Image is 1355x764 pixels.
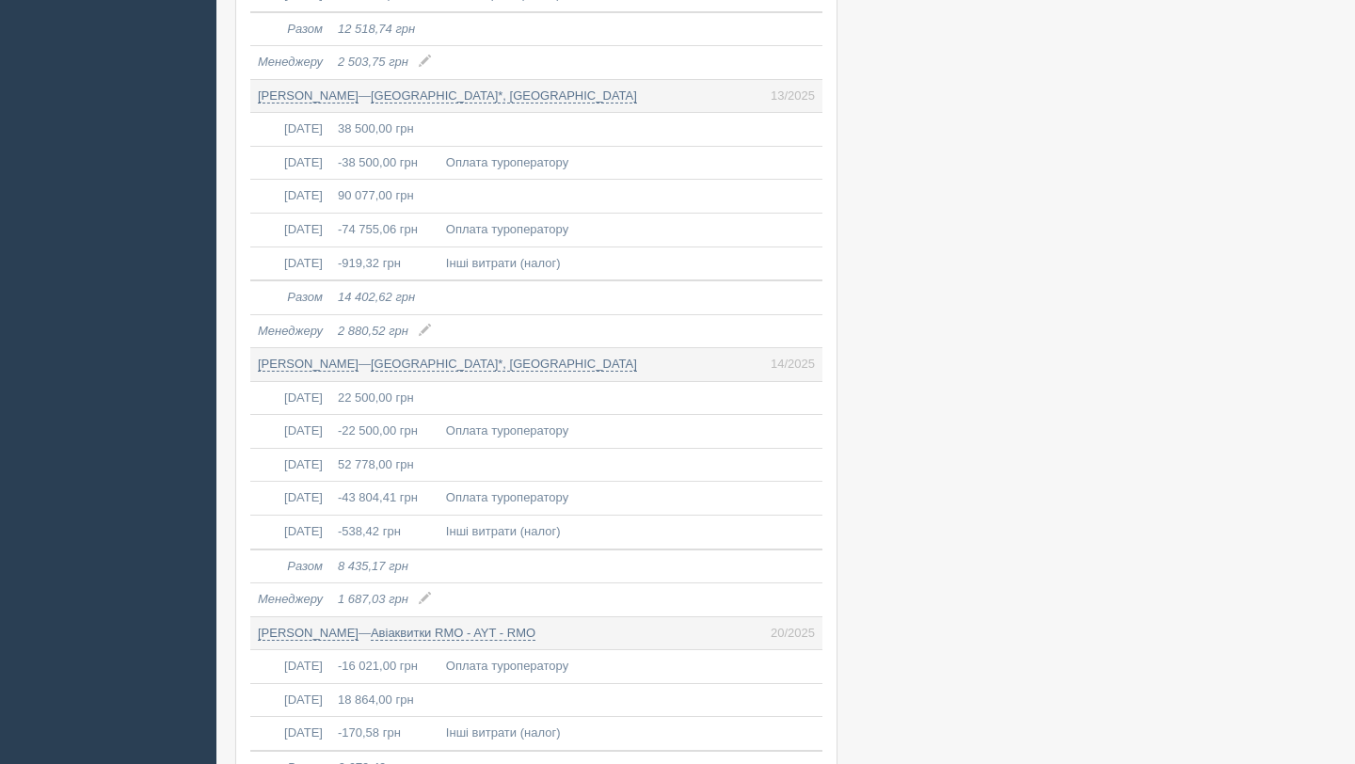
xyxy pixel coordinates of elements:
[250,348,822,382] td: —
[330,717,438,751] td: -170,58 грн
[250,213,330,247] td: [DATE]
[330,381,438,415] td: 22 500,00 грн
[330,213,438,247] td: -74 755,06 грн
[250,79,822,113] td: —
[330,549,438,583] td: 8 435,17 грн
[371,357,637,372] a: [GEOGRAPHIC_DATA]*, [GEOGRAPHIC_DATA]
[438,717,822,751] td: Інші витрати (налог)
[438,146,822,180] td: Оплата туроператору
[250,46,330,80] td: Менеджеру
[330,482,438,516] td: -43 804,41 грн
[250,616,822,650] td: —
[258,626,359,641] a: [PERSON_NAME]
[771,356,815,374] span: 14/2025
[330,683,438,717] td: 18 864,00 грн
[771,625,815,643] span: 20/2025
[330,280,438,314] td: 14 402,62 грн
[330,12,438,46] td: 12 518,74 грн
[438,516,822,549] td: Інші витрати (налог)
[330,146,438,180] td: -38 500,00 грн
[250,549,330,583] td: Разом
[258,88,359,103] a: [PERSON_NAME]
[250,314,330,348] td: Менеджеру
[250,448,330,482] td: [DATE]
[330,415,438,449] td: -22 500,00 грн
[371,626,535,641] a: Авіаквитки RMO - AYT - RMO
[771,88,815,105] span: 13/2025
[338,324,408,338] span: 2 880,52 грн
[330,448,438,482] td: 52 778,00 грн
[250,583,330,617] td: Менеджеру
[250,113,330,147] td: [DATE]
[250,717,330,751] td: [DATE]
[371,88,637,103] a: [GEOGRAPHIC_DATA]*, [GEOGRAPHIC_DATA]
[330,516,438,549] td: -538,42 грн
[250,247,330,280] td: [DATE]
[250,482,330,516] td: [DATE]
[438,247,822,280] td: Інші витрати (налог)
[330,650,438,684] td: -16 021,00 грн
[250,146,330,180] td: [DATE]
[438,415,822,449] td: Оплата туроператору
[338,592,408,606] span: 1 687,03 грн
[250,180,330,214] td: [DATE]
[330,180,438,214] td: 90 077,00 грн
[250,12,330,46] td: Разом
[330,113,438,147] td: 38 500,00 грн
[330,247,438,280] td: -919,32 грн
[250,415,330,449] td: [DATE]
[258,357,359,372] a: [PERSON_NAME]
[338,55,408,69] span: 2 503,75 грн
[250,516,330,549] td: [DATE]
[250,280,330,314] td: Разом
[438,213,822,247] td: Оплата туроператору
[438,482,822,516] td: Оплата туроператору
[250,650,330,684] td: [DATE]
[250,683,330,717] td: [DATE]
[438,650,822,684] td: Оплата туроператору
[250,381,330,415] td: [DATE]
